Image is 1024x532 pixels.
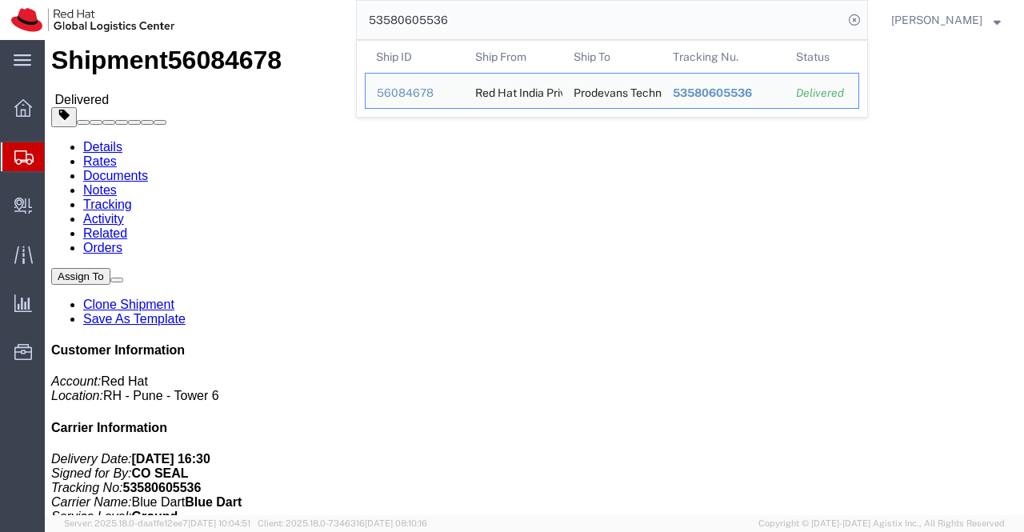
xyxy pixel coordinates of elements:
span: 53580605536 [673,86,752,99]
span: Client: 2025.18.0-7346316 [258,518,427,528]
div: Red Hat India Private Limited [475,74,552,108]
span: Sumitra Hansdah [891,11,982,29]
span: [DATE] 08:10:16 [365,518,427,528]
th: Ship To [562,41,662,73]
div: Delivered [796,85,847,102]
table: Search Results [365,41,867,117]
span: Copyright © [DATE]-[DATE] Agistix Inc., All Rights Reserved [758,517,1005,530]
span: Server: 2025.18.0-daa1fe12ee7 [64,518,250,528]
th: Tracking Nu. [662,41,786,73]
th: Ship From [464,41,563,73]
div: Prodevans Technologies Pvt. Ltd. [574,74,650,108]
th: Ship ID [365,41,464,73]
button: [PERSON_NAME] [890,10,1002,30]
input: Search for shipment number, reference number [357,1,843,39]
img: logo [11,8,174,32]
th: Status [785,41,859,73]
div: 53580605536 [673,85,774,102]
iframe: FS Legacy Container [45,40,1024,515]
div: 56084678 [377,85,453,102]
span: [DATE] 10:04:51 [188,518,250,528]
